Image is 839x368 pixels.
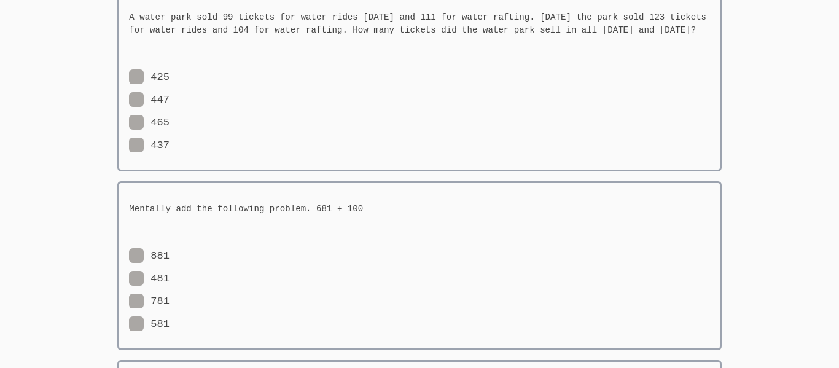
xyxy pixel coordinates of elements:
[129,271,170,287] label: 481
[129,294,170,310] label: 781
[129,69,170,85] label: 425
[129,248,170,264] label: 881
[129,138,170,154] label: 437
[129,11,710,37] h5: A water park sold 99 tickets for water rides [DATE] and 111 for water rafting. [DATE] the park so...
[129,92,170,108] label: 447
[129,316,170,332] label: 581
[129,115,170,131] label: 465
[129,203,710,216] h5: Mentally add the following problem. 681 + 100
